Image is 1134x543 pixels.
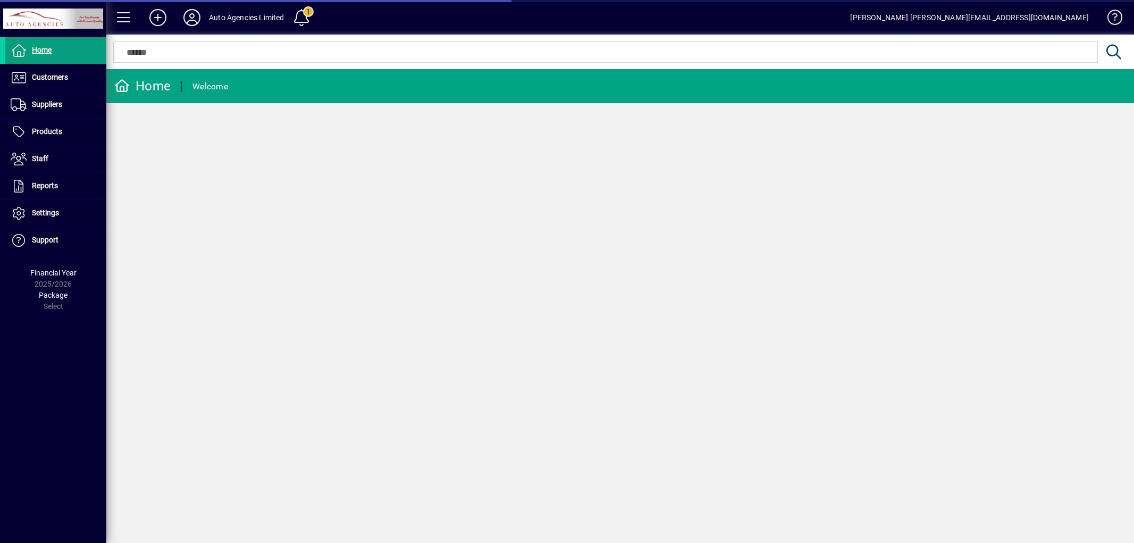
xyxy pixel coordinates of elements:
[5,173,106,199] a: Reports
[32,208,59,217] span: Settings
[209,9,284,26] div: Auto Agencies Limited
[5,91,106,118] a: Suppliers
[39,291,68,299] span: Package
[114,78,171,95] div: Home
[192,78,228,95] div: Welcome
[141,8,175,27] button: Add
[5,146,106,172] a: Staff
[5,119,106,145] a: Products
[5,64,106,91] a: Customers
[850,9,1089,26] div: [PERSON_NAME] [PERSON_NAME][EMAIL_ADDRESS][DOMAIN_NAME]
[32,73,68,81] span: Customers
[175,8,209,27] button: Profile
[5,200,106,227] a: Settings
[32,236,58,244] span: Support
[30,269,77,277] span: Financial Year
[32,46,52,54] span: Home
[32,181,58,190] span: Reports
[5,227,106,254] a: Support
[1099,2,1121,37] a: Knowledge Base
[32,100,62,108] span: Suppliers
[32,154,48,163] span: Staff
[32,127,62,136] span: Products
